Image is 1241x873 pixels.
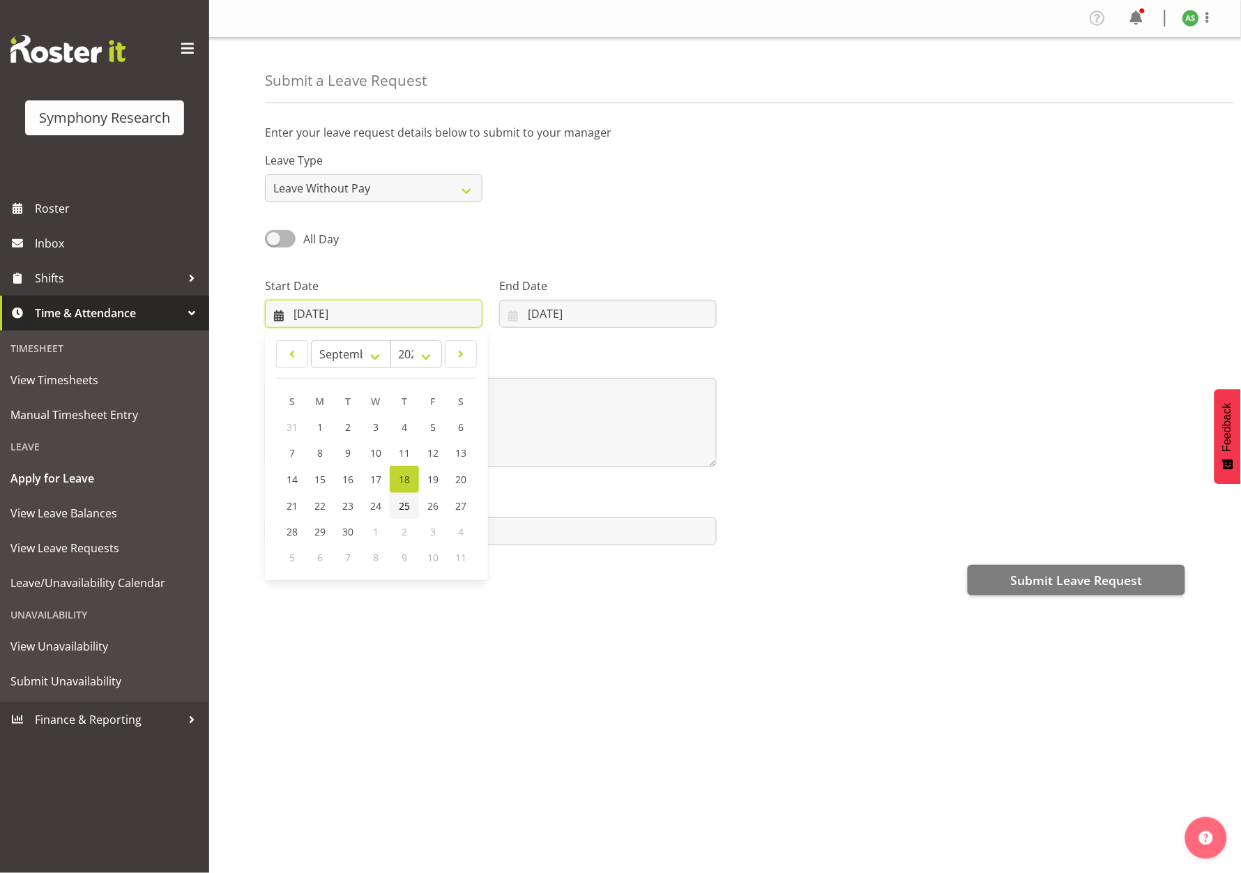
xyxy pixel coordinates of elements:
span: T [345,395,351,408]
span: View Leave Requests [10,538,199,559]
span: Submit Unavailability [10,671,199,692]
span: View Unavailability [10,636,199,657]
a: View Leave Requests [3,531,206,565]
a: 29 [306,519,334,545]
span: 9 [345,446,351,460]
span: Inbox [35,233,202,254]
a: 11 [390,440,419,466]
a: 24 [362,493,390,519]
a: 12 [419,440,447,466]
img: help-xxl-2.png [1199,831,1213,845]
span: Feedback [1221,403,1234,452]
a: 30 [334,519,362,545]
span: 23 [342,499,353,513]
span: 8 [373,551,379,564]
span: All Day [303,231,339,247]
div: Unavailability [3,600,206,629]
label: End Date [499,278,717,294]
input: Click to select... [265,300,482,328]
a: 9 [334,440,362,466]
span: Finance & Reporting [35,709,181,730]
span: 5 [430,420,436,434]
span: 20 [455,473,466,486]
a: 4 [390,414,419,440]
span: 11 [399,446,410,460]
a: 26 [419,493,447,519]
h4: Submit a Leave Request [265,73,427,89]
span: 8 [317,446,323,460]
a: 22 [306,493,334,519]
p: Enter your leave request details below to submit to your manager [265,124,1185,141]
a: 3 [362,414,390,440]
span: 2 [402,525,407,538]
a: 21 [278,493,306,519]
label: Attachment [265,495,717,512]
div: Symphony Research [39,107,170,128]
span: 17 [370,473,381,486]
span: Shifts [35,268,181,289]
span: View Leave Balances [10,503,199,524]
a: View Leave Balances [3,496,206,531]
span: 29 [314,525,326,538]
span: 21 [287,499,298,513]
a: 20 [447,466,475,493]
a: 7 [278,440,306,466]
span: 3 [373,420,379,434]
a: 16 [334,466,362,493]
span: 7 [345,551,351,564]
span: 15 [314,473,326,486]
span: 2 [345,420,351,434]
span: 10 [427,551,439,564]
span: M [316,395,325,408]
a: 15 [306,466,334,493]
span: Roster [35,198,202,219]
label: Message* [265,356,717,372]
button: Submit Leave Request [968,565,1185,595]
span: 25 [399,499,410,513]
span: 13 [455,446,466,460]
span: 26 [427,499,439,513]
span: View Timesheets [10,370,199,390]
span: 18 [399,473,410,486]
span: F [431,395,436,408]
a: 13 [447,440,475,466]
span: Submit Leave Request [1010,571,1142,589]
span: 11 [455,551,466,564]
label: Leave Type [265,152,482,169]
span: 4 [402,420,407,434]
span: T [402,395,407,408]
a: Apply for Leave [3,461,206,496]
input: Click to select... [499,300,717,328]
a: 19 [419,466,447,493]
span: S [289,395,295,408]
span: 27 [455,499,466,513]
span: 6 [458,420,464,434]
span: 9 [402,551,407,564]
span: 6 [317,551,323,564]
span: 7 [289,446,295,460]
a: 18 [390,466,419,493]
span: 24 [370,499,381,513]
span: 10 [370,446,381,460]
span: 28 [287,525,298,538]
span: 4 [458,525,464,538]
span: 14 [287,473,298,486]
span: Manual Timesheet Entry [10,404,199,425]
div: Timesheet [3,334,206,363]
label: Start Date [265,278,482,294]
a: 8 [306,440,334,466]
span: Time & Attendance [35,303,181,324]
span: 31 [287,420,298,434]
a: Submit Unavailability [3,664,206,699]
span: 22 [314,499,326,513]
img: Rosterit website logo [10,35,125,63]
a: View Timesheets [3,363,206,397]
a: View Unavailability [3,629,206,664]
a: 27 [447,493,475,519]
a: Leave/Unavailability Calendar [3,565,206,600]
img: ange-steiger11422.jpg [1182,10,1199,26]
a: 2 [334,414,362,440]
a: 5 [419,414,447,440]
span: Apply for Leave [10,468,199,489]
a: 28 [278,519,306,545]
